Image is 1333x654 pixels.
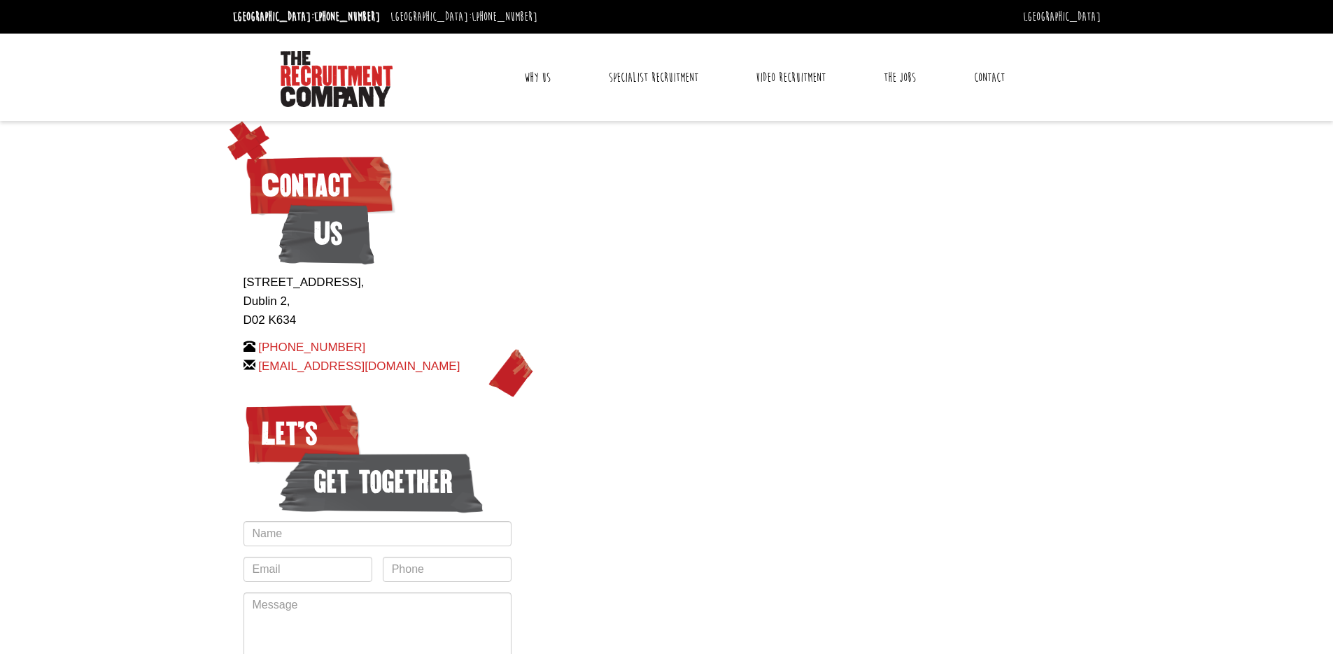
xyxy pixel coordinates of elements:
[278,447,484,517] span: get together
[244,521,512,546] input: Name
[873,60,926,95] a: The Jobs
[278,199,374,269] span: Us
[598,60,709,95] a: Specialist Recruitment
[244,150,395,220] span: Contact
[258,341,365,354] a: [PHONE_NUMBER]
[514,60,561,95] a: Why Us
[258,360,460,373] a: [EMAIL_ADDRESS][DOMAIN_NAME]
[964,60,1015,95] a: Contact
[472,9,537,24] a: [PHONE_NUMBER]
[281,51,393,107] img: The Recruitment Company
[745,60,836,95] a: Video Recruitment
[244,399,362,469] span: Let’s
[314,9,380,24] a: [PHONE_NUMBER]
[387,6,541,28] li: [GEOGRAPHIC_DATA]:
[244,273,512,330] p: [STREET_ADDRESS], Dublin 2, D02 K634
[1023,9,1101,24] a: [GEOGRAPHIC_DATA]
[230,6,383,28] li: [GEOGRAPHIC_DATA]:
[383,557,512,582] input: Phone
[244,557,372,582] input: Email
